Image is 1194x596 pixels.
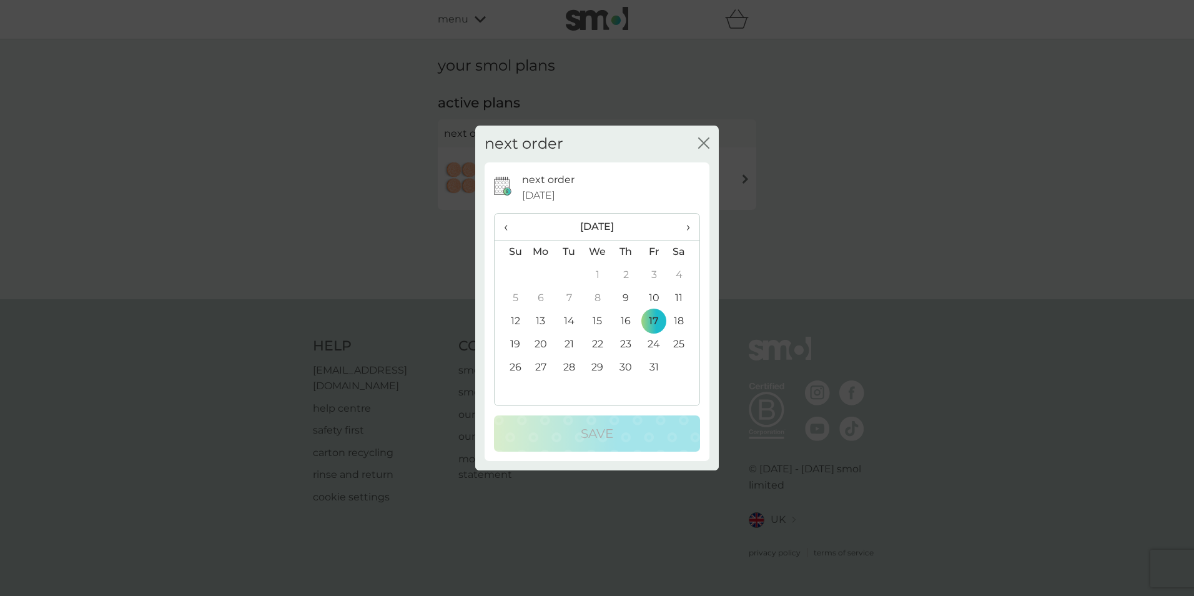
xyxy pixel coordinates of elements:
td: 25 [668,333,699,356]
td: 26 [495,356,526,379]
td: 7 [555,287,583,310]
th: [DATE] [526,214,668,241]
td: 18 [668,310,699,333]
td: 6 [526,287,555,310]
td: 19 [495,333,526,356]
td: 15 [583,310,612,333]
td: 24 [640,333,668,356]
button: Save [494,415,700,452]
th: Mo [526,240,555,264]
td: 28 [555,356,583,379]
span: › [678,214,690,240]
td: 27 [526,356,555,379]
td: 21 [555,333,583,356]
td: 5 [495,287,526,310]
th: Tu [555,240,583,264]
th: Th [612,240,640,264]
th: Su [495,240,526,264]
span: ‹ [504,214,517,240]
th: Fr [640,240,668,264]
td: 11 [668,287,699,310]
td: 14 [555,310,583,333]
span: [DATE] [522,187,555,204]
td: 23 [612,333,640,356]
td: 8 [583,287,612,310]
td: 16 [612,310,640,333]
td: 17 [640,310,668,333]
td: 2 [612,264,640,287]
p: Save [581,424,613,444]
td: 29 [583,356,612,379]
td: 3 [640,264,668,287]
td: 9 [612,287,640,310]
th: We [583,240,612,264]
button: close [698,137,709,151]
th: Sa [668,240,699,264]
td: 31 [640,356,668,379]
h2: next order [485,135,563,153]
td: 12 [495,310,526,333]
td: 13 [526,310,555,333]
td: 30 [612,356,640,379]
td: 4 [668,264,699,287]
td: 10 [640,287,668,310]
p: next order [522,172,575,188]
td: 1 [583,264,612,287]
td: 22 [583,333,612,356]
td: 20 [526,333,555,356]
